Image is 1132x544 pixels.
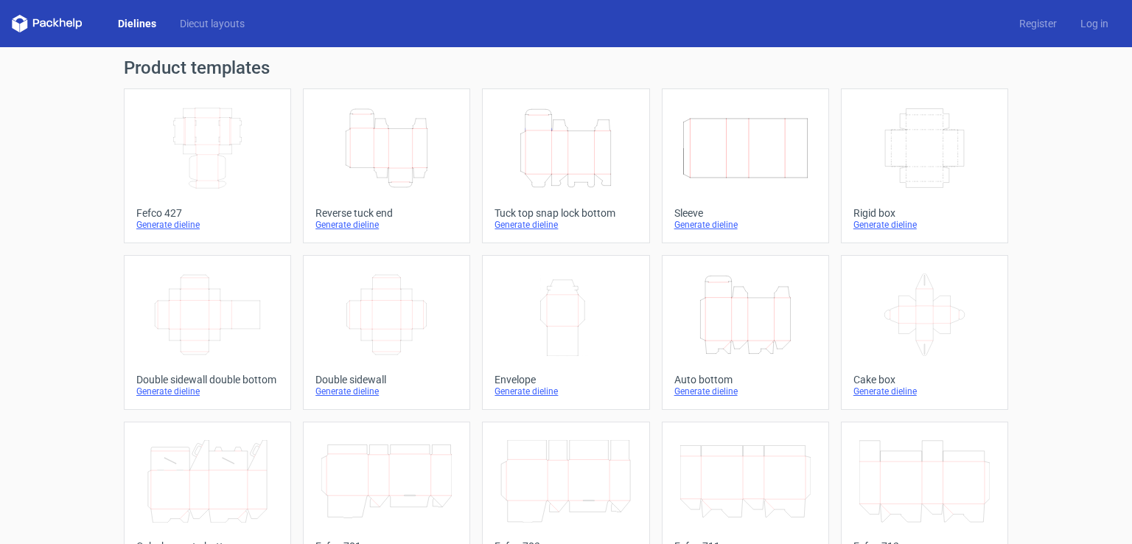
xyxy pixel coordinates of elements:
div: Generate dieline [315,386,458,397]
div: Double sidewall [315,374,458,386]
div: Generate dieline [495,219,637,231]
div: Generate dieline [674,219,817,231]
a: Cake boxGenerate dieline [841,255,1008,410]
div: Generate dieline [315,219,458,231]
div: Generate dieline [136,386,279,397]
a: Double sidewallGenerate dieline [303,255,470,410]
div: Tuck top snap lock bottom [495,207,637,219]
div: Generate dieline [853,386,996,397]
a: Diecut layouts [168,16,256,31]
a: Dielines [106,16,168,31]
div: Generate dieline [495,386,637,397]
div: Auto bottom [674,374,817,386]
a: Rigid boxGenerate dieline [841,88,1008,243]
a: EnvelopeGenerate dieline [482,255,649,410]
div: Rigid box [853,207,996,219]
a: Double sidewall double bottomGenerate dieline [124,255,291,410]
div: Cake box [853,374,996,386]
a: SleeveGenerate dieline [662,88,829,243]
a: Log in [1069,16,1120,31]
div: Reverse tuck end [315,207,458,219]
div: Generate dieline [674,386,817,397]
div: Sleeve [674,207,817,219]
h1: Product templates [124,59,1008,77]
a: Tuck top snap lock bottomGenerate dieline [482,88,649,243]
div: Fefco 427 [136,207,279,219]
a: Auto bottomGenerate dieline [662,255,829,410]
div: Double sidewall double bottom [136,374,279,386]
a: Fefco 427Generate dieline [124,88,291,243]
a: Register [1007,16,1069,31]
div: Generate dieline [136,219,279,231]
a: Reverse tuck endGenerate dieline [303,88,470,243]
div: Envelope [495,374,637,386]
div: Generate dieline [853,219,996,231]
